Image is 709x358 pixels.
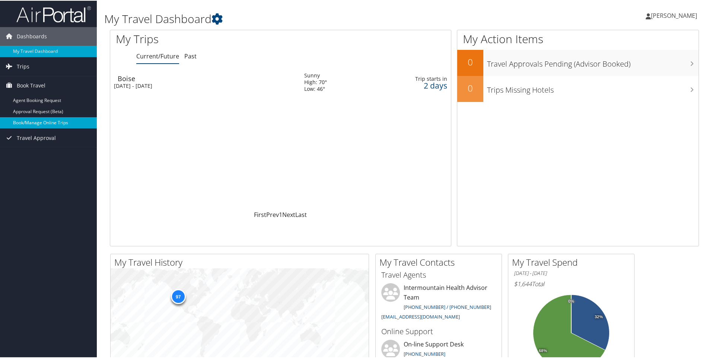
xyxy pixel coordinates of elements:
a: 0Trips Missing Hotels [457,75,699,101]
h2: My Travel Spend [512,255,634,268]
tspan: 32% [595,314,603,319]
a: [PHONE_NUMBER] / [PHONE_NUMBER] [404,303,491,310]
tspan: 68% [539,348,547,352]
h3: Travel Agents [381,269,496,279]
h1: My Trips [116,31,303,46]
div: Trip starts in [380,75,447,81]
div: 97 [171,288,185,303]
a: 1 [279,210,282,218]
div: Low: 46° [304,85,327,92]
li: Intermountain Health Advisor Team [378,282,500,322]
h3: Travel Approvals Pending (Advisor Booked) [487,54,699,68]
a: Current/Future [136,51,179,60]
h6: [DATE] - [DATE] [514,269,629,276]
a: Prev [266,210,279,218]
div: High: 70° [304,78,327,85]
a: Last [295,210,307,218]
div: 2 days [380,81,447,88]
a: 0Travel Approvals Pending (Advisor Booked) [457,49,699,75]
h2: My Travel History [114,255,369,268]
a: [EMAIL_ADDRESS][DOMAIN_NAME] [381,313,460,319]
h6: Total [514,279,629,287]
tspan: 0% [568,298,574,303]
span: $1,644 [514,279,532,287]
h3: Online Support [381,326,496,336]
a: First [254,210,266,218]
h2: 0 [457,55,483,68]
a: [PERSON_NAME] [646,4,705,26]
h2: My Travel Contacts [379,255,502,268]
span: Book Travel [17,76,45,94]
div: [DATE] - [DATE] [114,82,293,89]
h1: My Travel Dashboard [104,10,505,26]
h3: Trips Missing Hotels [487,80,699,95]
h2: 0 [457,81,483,94]
h1: My Action Items [457,31,699,46]
img: airportal-logo.png [16,5,91,22]
a: Next [282,210,295,218]
span: Travel Approval [17,128,56,147]
div: Sunny [304,71,327,78]
div: Boise [118,74,297,81]
span: Dashboards [17,26,47,45]
a: Past [184,51,197,60]
span: Trips [17,57,29,75]
a: [PHONE_NUMBER] [404,350,445,357]
span: [PERSON_NAME] [651,11,697,19]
